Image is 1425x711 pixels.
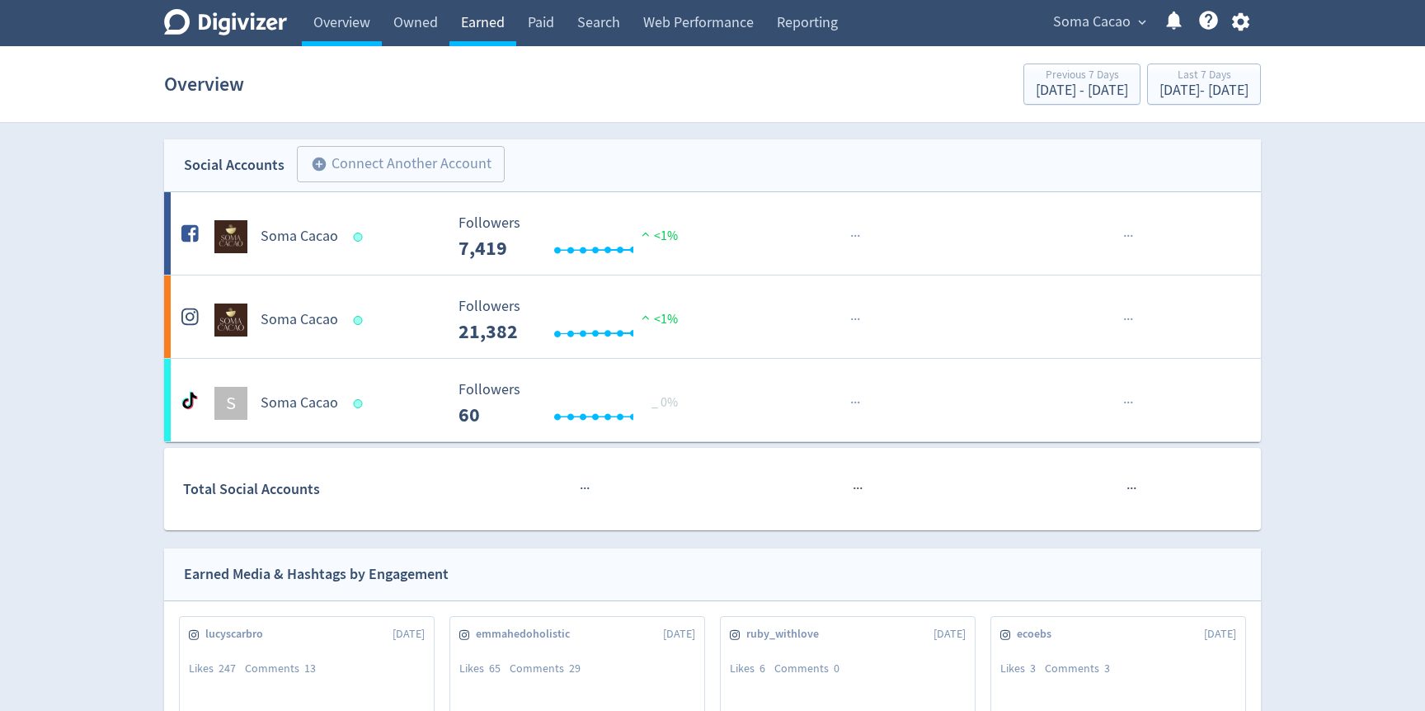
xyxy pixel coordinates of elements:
[459,661,510,677] div: Likes
[214,304,247,337] img: Soma Cacao undefined
[637,311,678,327] span: <1%
[261,393,338,413] h5: Soma Cacao
[261,310,338,330] h5: Soma Cacao
[1130,478,1133,499] span: ·
[354,233,368,242] span: Data last synced: 20 Aug 2025, 6:02am (AEST)
[214,220,247,253] img: Soma Cacao undefined
[1159,69,1249,83] div: Last 7 Days
[214,387,247,420] div: S
[850,226,854,247] span: ·
[637,311,654,323] img: positive-performance.svg
[164,359,1261,441] a: SSoma Cacao Followers --- _ 0% Followers 60 ······
[857,226,860,247] span: ·
[450,382,698,426] svg: Followers ---
[450,299,698,342] svg: Followers ---
[164,192,1261,275] a: Soma Cacao undefinedSoma Cacao Followers --- Followers 7,419 <1%······
[1126,393,1130,413] span: ·
[834,661,839,676] span: 0
[859,478,863,499] span: ·
[1126,309,1130,330] span: ·
[184,153,285,177] div: Social Accounts
[1130,226,1133,247] span: ·
[1133,478,1136,499] span: ·
[1030,661,1036,676] span: 3
[746,626,828,643] span: ruby_withlove
[850,309,854,330] span: ·
[856,478,859,499] span: ·
[1000,661,1045,677] div: Likes
[774,661,849,677] div: Comments
[393,626,425,643] span: [DATE]
[850,393,854,413] span: ·
[354,316,368,325] span: Data last synced: 20 Aug 2025, 6:02am (AEST)
[1036,69,1128,83] div: Previous 7 Days
[857,309,860,330] span: ·
[354,399,368,408] span: Data last synced: 20 Aug 2025, 9:01am (AEST)
[663,626,695,643] span: [DATE]
[1147,64,1261,105] button: Last 7 Days[DATE]- [DATE]
[586,478,590,499] span: ·
[637,228,654,240] img: positive-performance.svg
[1047,9,1150,35] button: Soma Cacao
[311,156,327,172] span: add_circle
[1159,83,1249,98] div: [DATE] - [DATE]
[489,661,501,676] span: 65
[760,661,765,676] span: 6
[1130,309,1133,330] span: ·
[285,148,505,182] a: Connect Another Account
[1104,661,1110,676] span: 3
[651,394,678,411] span: _ 0%
[857,393,860,413] span: ·
[297,146,505,182] button: Connect Another Account
[510,661,590,677] div: Comments
[261,227,338,247] h5: Soma Cacao
[450,215,698,259] svg: Followers ---
[1135,15,1150,30] span: expand_more
[189,661,245,677] div: Likes
[1036,83,1128,98] div: [DATE] - [DATE]
[1123,309,1126,330] span: ·
[245,661,325,677] div: Comments
[1126,226,1130,247] span: ·
[853,478,856,499] span: ·
[476,626,579,643] span: emmahedoholistic
[580,478,583,499] span: ·
[730,661,774,677] div: Likes
[1123,226,1126,247] span: ·
[1023,64,1140,105] button: Previous 7 Days[DATE] - [DATE]
[854,226,857,247] span: ·
[183,478,446,501] div: Total Social Accounts
[1126,478,1130,499] span: ·
[164,58,244,111] h1: Overview
[1130,393,1133,413] span: ·
[583,478,586,499] span: ·
[1053,9,1131,35] span: Soma Cacao
[184,563,449,586] div: Earned Media & Hashtags by Engagement
[304,661,316,676] span: 13
[205,626,272,643] span: lucyscarbro
[854,309,857,330] span: ·
[1204,626,1236,643] span: [DATE]
[1045,661,1119,677] div: Comments
[1123,393,1126,413] span: ·
[164,275,1261,358] a: Soma Cacao undefinedSoma Cacao Followers --- Followers 21,382 <1%······
[854,393,857,413] span: ·
[934,626,966,643] span: [DATE]
[637,228,678,244] span: <1%
[569,661,581,676] span: 29
[219,661,236,676] span: 247
[1017,626,1061,643] span: ecoebs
